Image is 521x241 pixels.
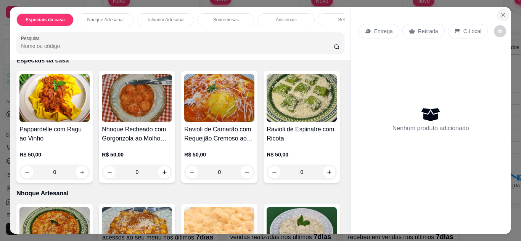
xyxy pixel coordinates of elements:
p: Nhoque Artesanal [87,17,124,23]
p: R$ 50,00 [102,151,172,158]
p: Entrega [374,27,393,35]
h4: Nhoque Recheado com Gorgonzola ao Molho Sugo [102,125,172,143]
p: R$ 50,00 [267,151,337,158]
p: Adicionais [276,17,297,23]
img: product-image [102,74,172,122]
p: Bebidas [338,17,355,23]
h4: Ravioli de Camarão com Requeijão Cremoso ao Molho Sugo [184,125,254,143]
p: Especiais da casa [16,56,344,65]
p: Nhoque Artesanal [16,189,344,198]
p: R$ 50,00 [184,151,254,158]
button: Close [497,9,509,21]
img: product-image [267,74,337,122]
p: R$ 50,00 [19,151,90,158]
p: C.Local [463,27,481,35]
p: Nenhum produto adicionado [392,124,469,133]
label: Pesquisa [21,35,42,41]
input: Pesquisa [21,42,334,50]
p: Retirada [418,27,438,35]
h4: Ravioli de Espinafre com Ricota [267,125,337,143]
p: Especiais da casa [26,17,65,23]
img: product-image [184,74,254,122]
h4: Pappardelle com Ragu ao Vinho [19,125,90,143]
p: Sobremesas [213,17,239,23]
p: Talharim Artesanal [147,17,185,23]
img: product-image [19,74,90,122]
button: decrease-product-quantity [494,25,506,37]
